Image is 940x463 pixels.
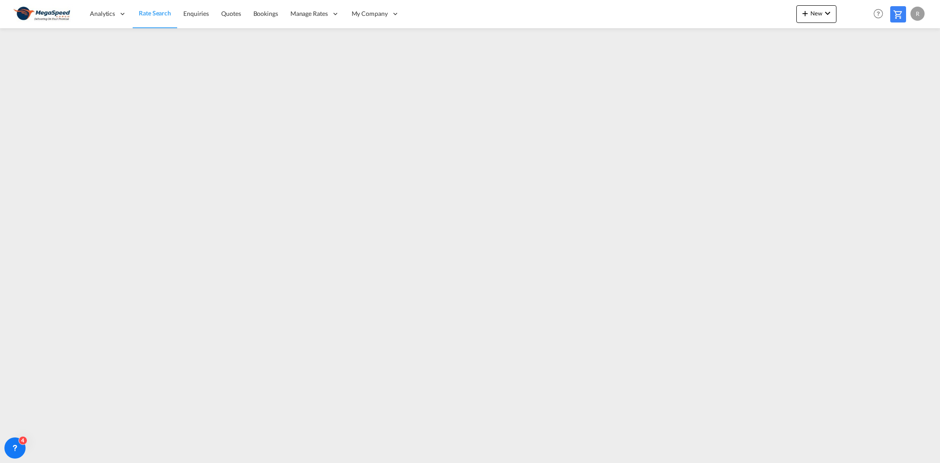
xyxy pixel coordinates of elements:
[352,9,388,18] span: My Company
[871,6,890,22] div: Help
[139,9,171,17] span: Rate Search
[796,5,836,23] button: icon-plus 400-fgNewicon-chevron-down
[910,7,925,21] div: R
[800,10,833,17] span: New
[871,6,886,21] span: Help
[253,10,278,17] span: Bookings
[221,10,241,17] span: Quotes
[183,10,209,17] span: Enquiries
[13,4,73,24] img: ad002ba0aea611eda5429768204679d3.JPG
[822,8,833,19] md-icon: icon-chevron-down
[290,9,328,18] span: Manage Rates
[90,9,115,18] span: Analytics
[800,8,810,19] md-icon: icon-plus 400-fg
